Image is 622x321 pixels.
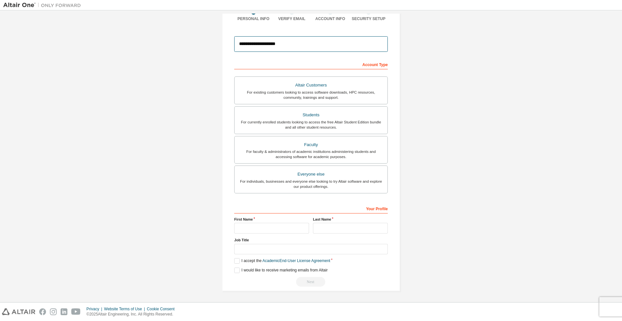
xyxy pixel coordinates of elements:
div: Altair Customers [238,81,384,90]
div: Read and acccept EULA to continue [234,277,388,287]
div: Cookie Consent [147,306,178,312]
div: Everyone else [238,170,384,179]
label: I accept the [234,258,330,264]
div: For currently enrolled students looking to access the free Altair Student Edition bundle and all ... [238,120,384,130]
label: Job Title [234,237,388,243]
img: linkedin.svg [61,308,67,315]
label: Last Name [313,217,388,222]
a: Academic End-User License Agreement [262,258,330,263]
img: Altair One [3,2,84,8]
div: Your Profile [234,203,388,213]
div: Account Info [311,16,350,21]
div: Account Type [234,59,388,69]
img: instagram.svg [50,308,57,315]
div: Verify Email [273,16,311,21]
div: For existing customers looking to access software downloads, HPC resources, community, trainings ... [238,90,384,100]
div: For individuals, businesses and everyone else looking to try Altair software and explore our prod... [238,179,384,189]
div: Security Setup [350,16,388,21]
label: First Name [234,217,309,222]
div: Privacy [86,306,104,312]
label: I would like to receive marketing emails from Altair [234,268,328,273]
img: facebook.svg [39,308,46,315]
p: © 2025 Altair Engineering, Inc. All Rights Reserved. [86,312,179,317]
div: Website Terms of Use [104,306,147,312]
img: youtube.svg [71,308,81,315]
div: For faculty & administrators of academic institutions administering students and accessing softwa... [238,149,384,159]
div: Students [238,110,384,120]
div: Faculty [238,140,384,149]
img: altair_logo.svg [2,308,35,315]
div: Personal Info [234,16,273,21]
